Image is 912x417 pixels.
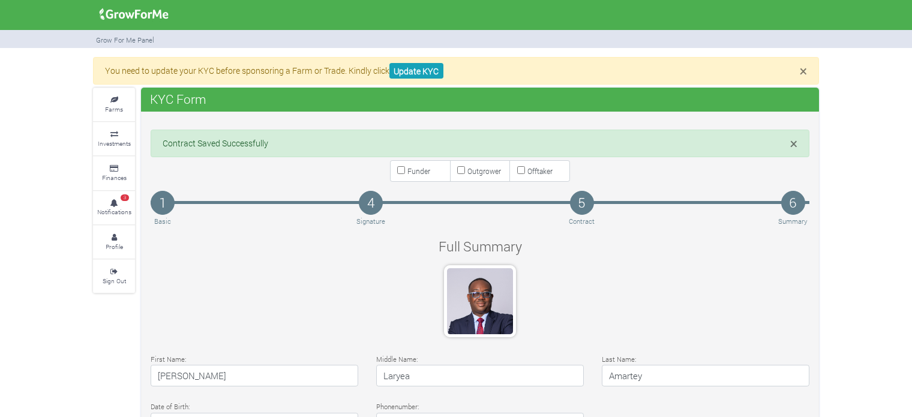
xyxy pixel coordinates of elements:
[105,105,123,113] small: Farms
[97,208,131,216] small: Notifications
[103,277,126,285] small: Sign Out
[376,402,419,412] label: Phonenumber:
[781,191,805,215] h4: 6
[93,260,135,293] a: Sign Out
[152,217,173,227] p: Basic
[93,157,135,190] a: Finances
[93,191,135,224] a: 3 Notifications
[106,242,123,251] small: Profile
[602,365,809,386] h4: Amartey
[397,166,405,174] input: Funder
[355,191,387,227] a: 4 Signature
[376,355,418,365] label: Middle Name:
[602,355,636,365] label: Last Name:
[151,191,175,215] h4: 1
[93,122,135,155] a: Investments
[147,87,209,111] span: KYC Form
[356,217,385,227] p: Signature
[93,226,135,259] a: Profile
[121,194,129,202] span: 3
[790,137,797,151] button: Close
[407,166,430,176] small: Funder
[95,2,173,26] img: growforme image
[467,166,501,176] small: Outgrower
[776,191,809,227] a: 6 Summary
[570,191,594,215] h4: 5
[151,130,809,157] div: Contract Saved Successfully
[102,173,127,182] small: Finances
[376,365,584,386] h4: Laryea
[567,191,596,227] a: 5 Contract
[527,166,553,176] small: Offtaker
[98,139,131,148] small: Investments
[389,63,443,79] a: Update KYC
[151,365,358,386] h4: [PERSON_NAME]
[105,64,807,77] p: You need to update your KYC before sponsoring a Farm or Trade. Kindly click
[569,217,595,227] p: Contract
[151,402,190,412] label: Date of Birth:
[790,134,797,152] span: ×
[359,191,383,215] h4: 4
[800,62,807,80] span: ×
[517,166,525,174] input: Offtaker
[800,64,807,78] button: Close
[93,88,135,121] a: Farms
[457,166,465,174] input: Outgrower
[302,238,658,254] h4: Full Summary
[96,35,154,44] small: Grow For Me Panel
[778,217,808,227] p: Summary
[151,191,175,227] a: 1 Basic
[151,355,186,365] label: First Name:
